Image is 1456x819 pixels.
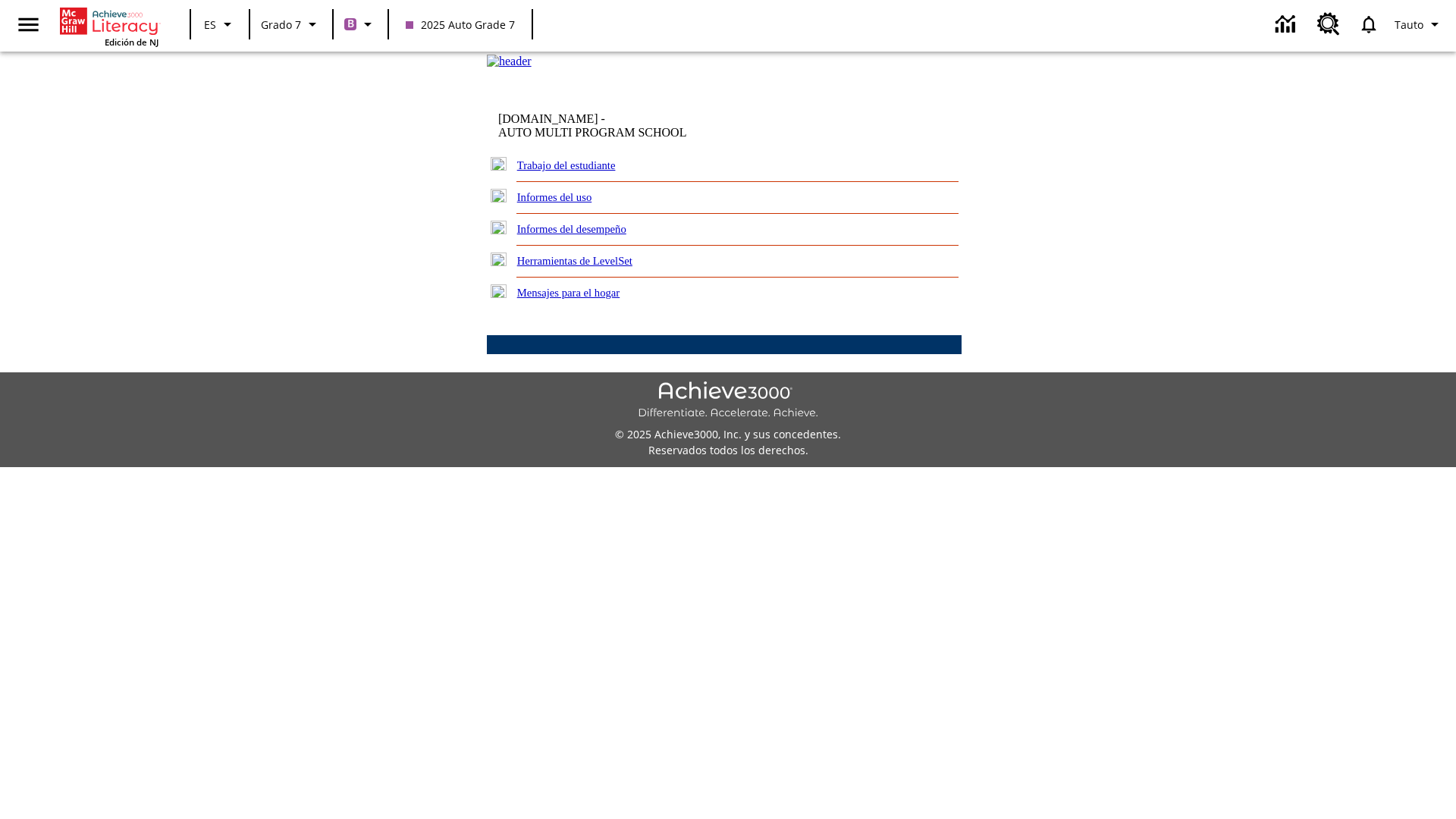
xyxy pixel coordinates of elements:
button: Perfil/Configuración [1389,11,1450,38]
a: Informes del uso [517,191,592,203]
img: plus.gif [491,284,507,298]
a: Notificaciones [1349,5,1389,44]
span: ES [204,17,216,33]
img: plus.gif [491,253,507,266]
span: Tauto [1395,17,1423,33]
div: Portada [60,5,158,48]
span: Grado 7 [261,17,301,33]
a: Centro de información [1266,4,1308,45]
nobr: AUTO MULTI PROGRAM SCHOOL [498,126,686,139]
img: plus.gif [491,189,507,202]
span: Edición de NJ [105,36,158,48]
td: [DOMAIN_NAME] - [498,112,777,140]
button: Lenguaje: ES, Selecciona un idioma [196,11,244,38]
a: Informes del desempeño [517,223,626,235]
span: 2025 Auto Grade 7 [406,17,515,33]
a: Herramientas de LevelSet [517,255,632,267]
button: Abrir el menú lateral [6,2,51,47]
img: plus.gif [491,221,507,234]
img: Achieve3000 Differentiate Accelerate Achieve [638,381,818,420]
img: header [487,55,532,68]
a: Mensajes para el hogar [517,287,620,299]
span: B [347,14,354,33]
a: Trabajo del estudiante [517,159,616,171]
button: Boost El color de la clase es morado/púrpura. Cambiar el color de la clase. [338,11,383,38]
button: Grado: Grado 7, Elige un grado [255,11,328,38]
a: Centro de recursos, Se abrirá en una pestaña nueva. [1308,4,1349,45]
img: plus.gif [491,157,507,171]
